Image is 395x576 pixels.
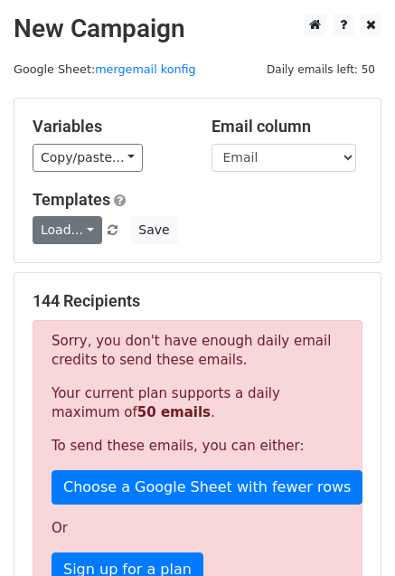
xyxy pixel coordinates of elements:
[52,470,362,505] a: Choose a Google Sheet with fewer rows
[260,62,381,76] a: Daily emails left: 50
[95,62,196,76] a: mergemail konfig
[137,404,211,420] strong: 50 emails
[33,117,184,137] h5: Variables
[52,332,343,370] p: Sorry, you don't have enough daily email credits to send these emails.
[52,437,343,456] p: To send these emails, you can either:
[14,62,196,76] small: Google Sheet:
[14,14,381,44] h2: New Campaign
[305,489,395,576] iframe: Chat Widget
[33,291,362,311] h5: 144 Recipients
[33,144,143,172] a: Copy/paste...
[130,216,177,244] button: Save
[33,190,110,209] a: Templates
[305,489,395,576] div: Widżet czatu
[52,384,343,422] p: Your current plan supports a daily maximum of .
[260,60,381,80] span: Daily emails left: 50
[212,117,363,137] h5: Email column
[33,216,102,244] a: Load...
[52,519,343,538] p: Or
